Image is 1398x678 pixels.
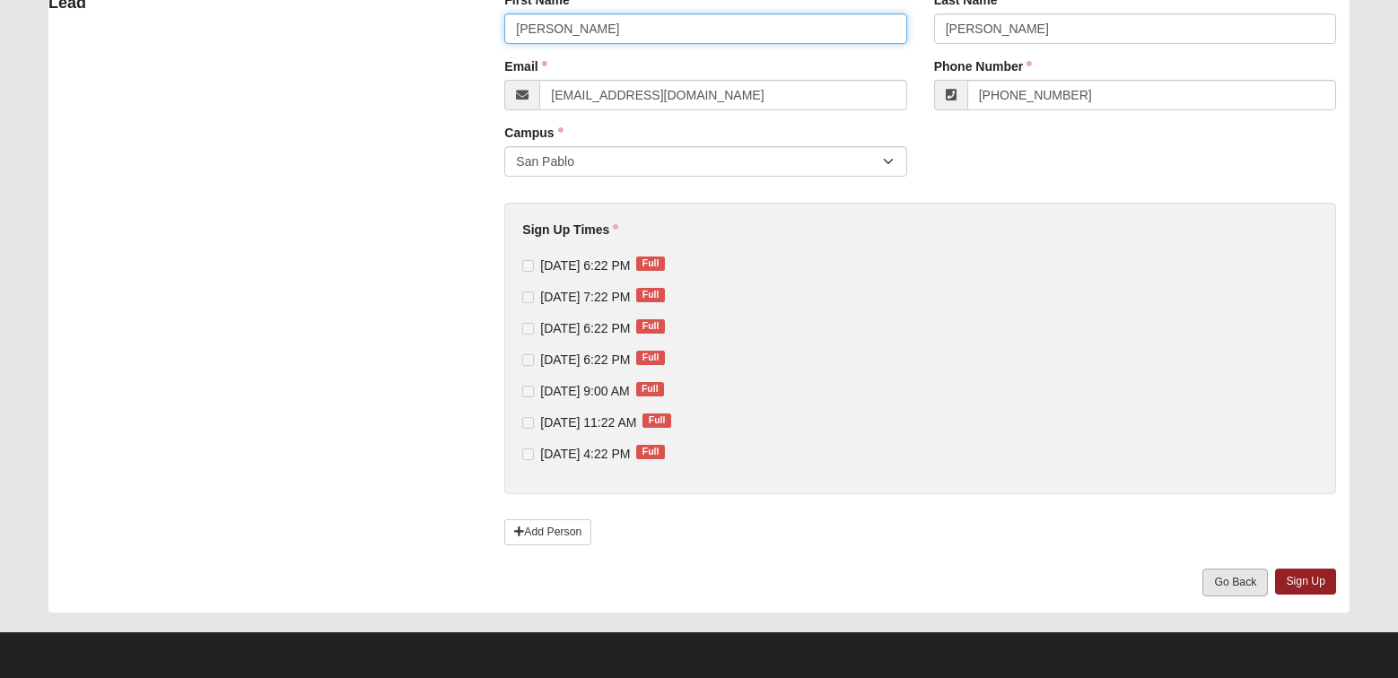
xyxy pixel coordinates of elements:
[934,57,1033,75] label: Phone Number
[636,256,664,271] span: Full
[522,354,534,366] input: [DATE] 6:22 PMFull
[540,384,629,398] span: [DATE] 9:00 AM
[636,382,664,396] span: Full
[522,221,618,239] label: Sign Up Times
[504,57,546,75] label: Email
[636,319,664,334] span: Full
[504,124,563,142] label: Campus
[504,519,591,545] a: Add Person
[522,291,534,303] input: [DATE] 7:22 PMFull
[1202,569,1268,596] a: Go Back
[540,447,630,461] span: [DATE] 4:22 PM
[540,321,630,335] span: [DATE] 6:22 PM
[540,352,630,367] span: [DATE] 6:22 PM
[642,413,670,428] span: Full
[540,290,630,304] span: [DATE] 7:22 PM
[636,445,664,459] span: Full
[522,417,534,429] input: [DATE] 11:22 AMFull
[522,448,534,460] input: [DATE] 4:22 PMFull
[522,260,534,272] input: [DATE] 6:22 PMFull
[522,386,534,397] input: [DATE] 9:00 AMFull
[636,351,664,365] span: Full
[522,323,534,335] input: [DATE] 6:22 PMFull
[1275,569,1336,595] a: Sign Up
[636,288,664,302] span: Full
[540,415,636,430] span: [DATE] 11:22 AM
[540,258,630,273] span: [DATE] 6:22 PM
